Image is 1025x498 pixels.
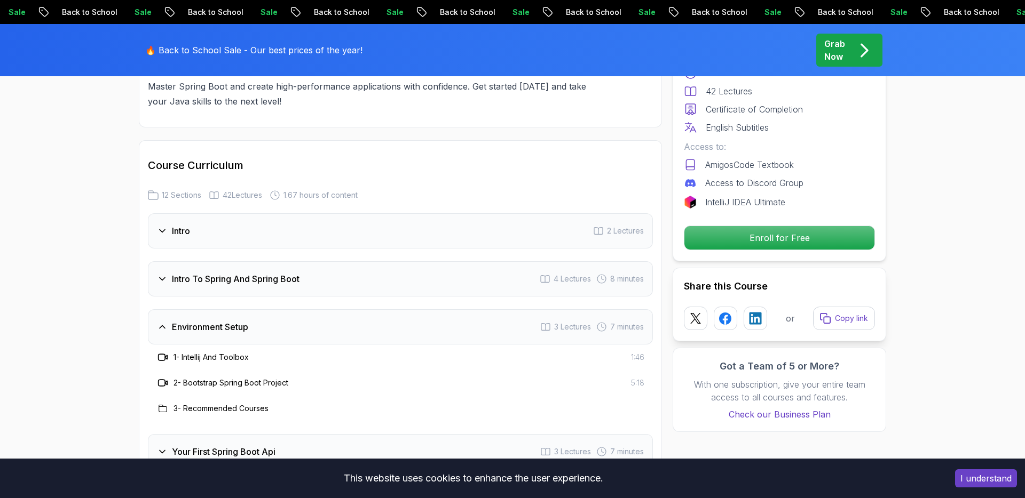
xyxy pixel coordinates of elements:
[684,408,875,421] a: Check our Business Plan
[786,312,795,325] p: or
[148,213,653,248] button: Intro2 Lectures
[554,322,591,332] span: 3 Lectures
[631,352,644,363] span: 1:46
[283,190,358,200] span: 1.67 hours of content
[378,7,412,18] p: Sale
[179,7,252,18] p: Back to School
[809,7,882,18] p: Back to School
[53,7,126,18] p: Back to School
[431,7,504,18] p: Back to School
[630,7,664,18] p: Sale
[684,279,875,294] h2: Share this Course
[145,44,362,57] p: 🔥 Back to School Sale - Our best prices of the year!
[223,190,262,200] span: 42 Lectures
[684,226,875,250] button: Enroll for Free
[706,85,752,98] p: 42 Lectures
[174,352,249,363] h3: 1 - Intellij And Toolbox
[554,446,591,457] span: 3 Lectures
[684,140,875,153] p: Access to:
[148,79,602,109] p: Master Spring Boot and create high-performance applications with confidence. Get started [DATE] a...
[813,307,875,330] button: Copy link
[172,320,248,333] h3: Environment Setup
[148,158,653,173] h2: Course Curriculum
[882,7,916,18] p: Sale
[554,274,591,284] span: 4 Lectures
[148,309,653,344] button: Environment Setup3 Lectures 7 minutes
[706,103,803,116] p: Certificate of Completion
[172,445,275,458] h3: Your First Spring Boot Api
[706,121,769,134] p: English Subtitles
[935,7,1008,18] p: Back to School
[955,469,1017,487] button: Accept cookies
[172,224,190,237] h3: Intro
[504,7,538,18] p: Sale
[610,322,644,332] span: 7 minutes
[172,272,299,285] h3: Intro To Spring And Spring Boot
[684,359,875,374] h3: Got a Team of 5 or More?
[684,226,874,250] p: Enroll for Free
[705,196,785,208] p: IntelliJ IDEA Ultimate
[835,313,868,324] p: Copy link
[705,176,803,189] p: Access to Discord Group
[705,158,794,171] p: AmigosCode Textbook
[631,377,644,388] span: 5:18
[607,226,644,236] span: 2 Lectures
[557,7,630,18] p: Back to School
[824,37,845,63] p: Grab Now
[126,7,160,18] p: Sale
[174,377,288,388] h3: 2 - Bootstrap Spring Boot Project
[684,378,875,404] p: With one subscription, give your entire team access to all courses and features.
[252,7,286,18] p: Sale
[756,7,790,18] p: Sale
[610,274,644,284] span: 8 minutes
[148,434,653,469] button: Your First Spring Boot Api3 Lectures 7 minutes
[8,467,939,490] div: This website uses cookies to enhance the user experience.
[684,196,697,208] img: jetbrains logo
[610,446,644,457] span: 7 minutes
[683,7,756,18] p: Back to School
[148,261,653,296] button: Intro To Spring And Spring Boot4 Lectures 8 minutes
[174,403,269,414] h3: 3 - Recommended Courses
[162,190,201,200] span: 12 Sections
[305,7,378,18] p: Back to School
